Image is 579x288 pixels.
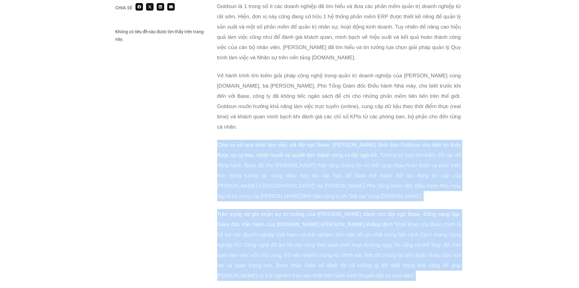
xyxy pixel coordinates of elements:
i: Chúng tôi luôn tìm kiếm đối tác để đồng hành. Base đã cho [PERSON_NAME] thấy rằng chúng tôi có th... [217,152,461,199]
div: Share on x-twitter [146,3,154,11]
span: Trân trọng và ghi nhận sự tin tưởng của [PERSON_NAME] dành cho đội ngũ Base, Đồng sáng lập-Giám đ... [217,211,461,279]
div: Share on email [167,3,175,11]
div: Không có tiêu đề nào được tìm thấy trên trang này. [115,28,208,43]
span: Goldsun là 1 trong số ít các doanh nghiệp đã tìm hiểu và đưa các phần mềm quản trị doanh nghiệp t... [217,3,461,61]
div: Share on linkedin [157,3,164,11]
div: Chia sẻ [115,6,132,10]
span: Về hành trình tìm kiếm giải pháp công nghệ trong quản trị doanh nghiệp của [PERSON_NAME] cùng [DO... [217,73,461,130]
span: Chia sẻ về quá trình làm việc với đội ngũ Base, [PERSON_NAME] lãnh đạo Goldsun cho biết họ thấy đ... [217,142,461,199]
div: Share on facebook [135,3,143,11]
